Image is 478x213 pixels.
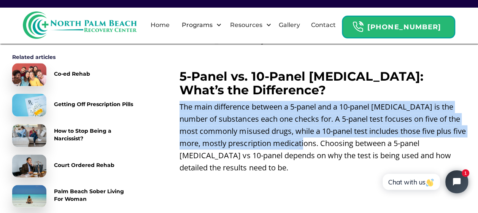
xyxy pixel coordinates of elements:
[306,13,340,37] a: Contact
[175,13,223,37] div: Programs
[12,94,134,116] a: Getting Off Prescription Pills
[367,23,441,31] strong: [PHONE_NUMBER]
[179,21,214,30] div: Programs
[228,21,264,30] div: Resources
[374,164,475,200] iframe: Tidio Chat
[12,63,134,86] a: Co-ed Rehab
[274,13,305,37] a: Gallery
[54,70,90,78] div: Co-ed Rehab
[352,21,364,33] img: Header Calendar Icons
[54,188,134,203] div: Palm Beach Sober Living For Woman
[54,127,134,142] div: How to Stop Being a Narcissist?
[179,101,466,174] p: The main difference between a 5-panel and a 10-panel [MEDICAL_DATA] is the number of substances e...
[146,13,174,37] a: Home
[12,154,134,177] a: Court Ordered Rehab
[12,124,134,147] a: How to Stop Being a Narcissist?
[342,12,455,38] a: Header Calendar Icons[PHONE_NUMBER]
[54,100,133,108] div: Getting Off Prescription Pills
[12,185,134,208] a: Palm Beach Sober Living For Woman
[179,50,466,62] p: ‍
[223,13,273,37] div: Resources
[12,53,134,61] div: Related articles
[179,70,466,97] h2: 5-Panel vs. 10-Panel [MEDICAL_DATA]: What’s the Difference?
[54,161,114,169] div: Court Ordered Rehab
[179,178,466,190] p: ‍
